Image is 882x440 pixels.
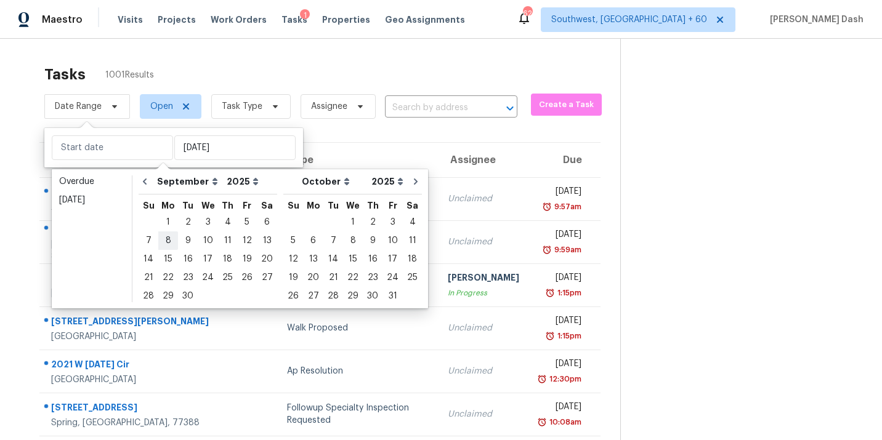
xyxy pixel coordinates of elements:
[257,250,277,268] div: Sat Sep 20 2025
[303,269,323,286] div: 20
[158,287,178,305] div: Mon Sep 29 2025
[198,269,218,286] div: 24
[368,172,407,191] select: Year
[407,169,425,194] button: Go to next month
[287,402,428,426] div: Followup Specialty Inspection Requested
[161,201,175,210] abbr: Monday
[182,201,193,210] abbr: Tuesday
[139,287,158,305] div: Sun Sep 28 2025
[283,232,303,249] div: 5
[323,250,343,268] div: Tue Oct 14 2025
[118,14,143,26] span: Visits
[551,14,707,26] span: Southwest, [GEOGRAPHIC_DATA] + 60
[382,287,403,305] div: 31
[178,214,198,231] div: 2
[382,214,403,231] div: 3
[323,231,343,250] div: Tue Oct 07 2025
[218,250,237,268] div: 18
[139,232,158,249] div: 7
[243,201,251,210] abbr: Friday
[448,408,519,420] div: Unclaimed
[257,268,277,287] div: Sat Sep 27 2025
[224,172,262,191] select: Year
[300,9,310,22] div: 1
[542,244,552,256] img: Overdue Alarm Icon
[237,213,257,231] div: Fri Sep 05 2025
[323,269,343,286] div: 21
[407,201,418,210] abbr: Saturday
[139,287,158,305] div: 28
[389,201,397,210] abbr: Friday
[55,172,129,305] ul: Date picker shortcuts
[51,186,233,201] div: [STREET_ADDRESS]
[363,269,382,286] div: 23
[323,232,343,249] div: 7
[257,231,277,250] div: Sat Sep 13 2025
[51,271,233,287] div: [STREET_ADDRESS][PERSON_NAME]
[277,143,438,177] th: Type
[403,213,422,231] div: Sat Oct 04 2025
[198,250,218,268] div: Wed Sep 17 2025
[218,232,237,249] div: 11
[343,231,363,250] div: Wed Oct 08 2025
[539,314,581,330] div: [DATE]
[363,213,382,231] div: Thu Oct 02 2025
[198,232,218,249] div: 10
[237,232,257,249] div: 12
[257,232,277,249] div: 13
[385,14,465,26] span: Geo Assignments
[303,250,323,268] div: 13
[283,231,303,250] div: Sun Oct 05 2025
[323,287,343,305] div: 28
[363,287,382,305] div: Thu Oct 30 2025
[448,236,519,248] div: Unclaimed
[283,268,303,287] div: Sun Oct 19 2025
[283,250,303,268] div: 12
[201,201,215,210] abbr: Wednesday
[257,269,277,286] div: 27
[552,201,581,213] div: 9:57am
[382,213,403,231] div: Fri Oct 03 2025
[154,172,224,191] select: Month
[323,268,343,287] div: Tue Oct 21 2025
[307,201,320,210] abbr: Monday
[448,193,519,205] div: Unclaimed
[303,250,323,268] div: Mon Oct 13 2025
[158,250,178,268] div: Mon Sep 15 2025
[501,100,519,117] button: Open
[539,271,581,287] div: [DATE]
[178,287,198,305] div: Tue Sep 30 2025
[283,287,303,305] div: Sun Oct 26 2025
[51,201,233,214] div: Anthem, [GEOGRAPHIC_DATA], 85086
[237,214,257,231] div: 5
[105,69,154,81] span: 1001 Results
[545,287,555,299] img: Overdue Alarm Icon
[403,250,422,268] div: 18
[343,214,363,231] div: 1
[237,268,257,287] div: Fri Sep 26 2025
[139,269,158,286] div: 21
[51,401,233,417] div: [STREET_ADDRESS]
[382,250,403,268] div: Fri Oct 17 2025
[42,14,83,26] span: Maestro
[218,269,237,286] div: 25
[382,231,403,250] div: Fri Oct 10 2025
[158,14,196,26] span: Projects
[403,232,422,249] div: 11
[51,287,233,299] div: [GEOGRAPHIC_DATA]
[382,268,403,287] div: Fri Oct 24 2025
[765,14,864,26] span: [PERSON_NAME] Dash
[343,269,363,286] div: 22
[303,287,323,305] div: 27
[51,374,233,386] div: [GEOGRAPHIC_DATA]
[288,201,299,210] abbr: Sunday
[51,417,233,429] div: Spring, [GEOGRAPHIC_DATA], 77388
[143,201,155,210] abbr: Sunday
[257,250,277,268] div: 20
[222,201,233,210] abbr: Thursday
[322,14,370,26] span: Properties
[158,268,178,287] div: Mon Sep 22 2025
[537,373,547,385] img: Overdue Alarm Icon
[303,287,323,305] div: Mon Oct 27 2025
[139,231,158,250] div: Sun Sep 07 2025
